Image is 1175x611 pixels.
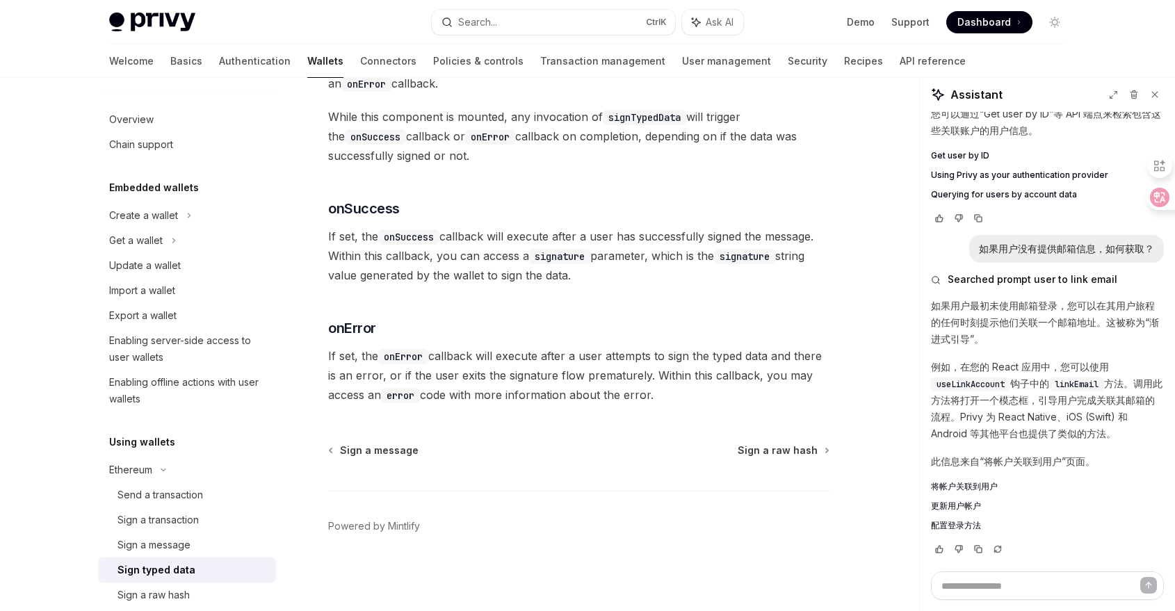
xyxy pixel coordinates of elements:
span: 配置登录方法 [931,520,981,531]
a: Support [891,15,930,29]
code: onError [378,349,428,364]
div: Get a wallet [109,232,163,249]
a: Powered by Mintlify [328,519,420,533]
div: Export a wallet [109,307,177,324]
a: Chain support [98,132,276,157]
a: User management [682,44,771,78]
span: onError [328,318,376,338]
div: Enabling offline actions with user wallets [109,374,268,407]
div: Sign a transaction [117,512,199,528]
a: Import a wallet [98,278,276,303]
span: Querying for users by account data [931,189,1077,200]
span: useLinkAccount [937,379,1005,390]
a: Querying for users by account data [931,189,1164,200]
a: Using Privy as your authentication provider [931,170,1164,181]
code: onError [341,76,391,92]
a: Authentication [219,44,291,78]
p: 此信息来自“将帐户关联到用户”页面。 [931,453,1164,470]
span: onSuccess [328,199,400,218]
a: Overview [98,107,276,132]
a: Send a transaction [98,482,276,507]
a: 将帐户关联到用户 [931,481,1164,492]
a: Enabling offline actions with user wallets [98,370,276,412]
code: signTypedData [603,110,686,125]
code: onSuccess [378,229,439,245]
a: API reference [900,44,966,78]
p: 您可以通过“Get user by ID”等 API 端点来检索包含这些关联账户的用户信息。 [931,106,1164,139]
p: 例如，在您的 React 应用中，您可以使用 钩子中的 方法。调用此方法将打开一个模态框，引导用户完成关联其邮箱的流程。Privy 为 React Native、iOS (Swift) 和 An... [931,359,1164,442]
div: Overview [109,111,154,128]
div: Chain support [109,136,173,153]
a: Sign a raw hash [98,583,276,608]
div: Enabling server-side access to user wallets [109,332,268,366]
div: Send a transaction [117,487,203,503]
h5: Using wallets [109,434,175,450]
a: Recipes [844,44,883,78]
a: Sign a transaction [98,507,276,532]
a: Sign a message [98,532,276,557]
div: Search... [458,14,497,31]
button: Toggle dark mode [1044,11,1066,33]
code: onSuccess [345,129,406,145]
span: Ask AI [706,15,734,29]
a: Transaction management [540,44,665,78]
a: Policies & controls [433,44,524,78]
span: Sign a message [340,443,419,457]
button: Ask AI [682,10,743,35]
img: light logo [109,13,195,32]
a: Sign typed data [98,557,276,583]
a: Enabling server-side access to user wallets [98,328,276,370]
span: If set, the callback will execute after a user attempts to sign the typed data and there is an er... [328,346,829,405]
span: Using Privy as your authentication provider [931,170,1108,181]
code: signature [714,249,775,264]
span: 将帐户关联到用户 [931,481,998,492]
a: Export a wallet [98,303,276,328]
span: While this component is mounted, any invocation of will trigger the callback or callback on compl... [328,107,829,165]
div: Create a wallet [109,207,178,224]
span: Searched prompt user to link email [948,272,1117,286]
div: Sign a message [117,537,191,553]
a: Dashboard [946,11,1032,33]
a: Sign a message [330,443,419,457]
span: If set, the callback will execute after a user has successfully signed the message. Within this c... [328,227,829,285]
a: Sign a raw hash [738,443,828,457]
button: Search...CtrlK [432,10,675,35]
a: Demo [847,15,875,29]
h5: Embedded wallets [109,179,199,196]
div: Update a wallet [109,257,181,274]
span: linkEmail [1055,379,1099,390]
button: Searched prompt user to link email [931,272,1164,286]
span: 更新用户帐户 [931,500,981,512]
a: Basics [170,44,202,78]
a: Get user by ID [931,150,1164,161]
span: Dashboard [957,15,1011,29]
span: Get user by ID [931,150,989,161]
div: 如果用户没有提供邮箱信息，如何获取？ [979,242,1154,256]
code: signature [529,249,590,264]
div: Import a wallet [109,282,175,299]
span: Ctrl K [646,17,667,28]
button: Send message [1140,577,1157,594]
a: Update a wallet [98,253,276,278]
code: onError [465,129,515,145]
a: Welcome [109,44,154,78]
span: Sign a raw hash [738,443,818,457]
div: Sign a raw hash [117,587,190,603]
div: Ethereum [109,462,152,478]
a: Wallets [307,44,343,78]
div: Sign typed data [117,562,195,578]
span: Assistant [950,86,1003,103]
a: 配置登录方法 [931,520,1164,531]
a: Security [788,44,827,78]
p: 如果用户最初未使用邮箱登录，您可以在其用户旅程的任何时刻提示他们关联一个邮箱地址。这被称为“渐进式引导”。 [931,298,1164,348]
code: error [381,388,420,403]
a: 更新用户帐户 [931,500,1164,512]
a: Connectors [360,44,416,78]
